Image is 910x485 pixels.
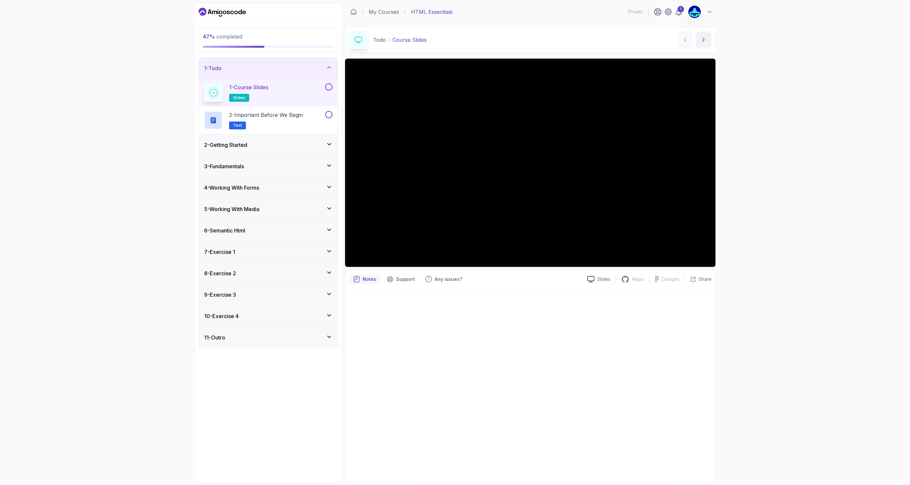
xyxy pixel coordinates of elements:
button: next content [696,32,711,48]
button: 2-Important Before We BeginText [204,111,333,129]
h3: 10 - Exercise 4 [204,312,239,320]
span: completed [203,33,242,40]
h3: 2 - Getting Started [204,141,247,149]
button: previous content [677,32,693,48]
p: Todo [373,36,386,44]
button: 5-Working With Media [199,199,338,220]
button: 4-Working With Forms [199,177,338,198]
p: Notes [362,276,376,283]
button: 8-Exercise 2 [199,263,338,284]
button: Feedback button [421,274,466,284]
img: user profile image [688,6,701,18]
button: 1-Course Slidesslides [204,83,333,102]
p: Support [396,276,415,283]
h3: 5 - Working With Media [204,205,259,213]
p: Share [699,276,711,283]
button: Support button [383,274,419,284]
h3: 3 - Fundamentals [204,162,244,170]
button: 3-Fundamentals [199,156,338,177]
span: Text [233,123,242,128]
button: 9-Exercise 3 [199,284,338,305]
p: Course Slides [392,36,427,44]
a: Dashboard [350,9,357,15]
h3: 4 - Working With Forms [204,184,259,192]
button: Share [685,276,711,283]
a: 1 [675,8,683,16]
h3: 7 - Exercise 1 [204,248,235,256]
a: My Courses [369,8,399,16]
p: Designs [662,276,680,283]
button: user profile image [688,5,713,18]
button: 11-Outro [199,327,338,348]
button: 1-Todo [199,58,338,79]
div: 1 [678,6,684,13]
p: 1 - Course Slides [229,83,268,91]
a: Dashboard [199,7,246,17]
p: Repo [632,276,644,283]
p: Slides [597,276,610,283]
p: HTML Essentials [411,8,453,16]
span: 47 % [203,33,215,40]
h3: 1 - Todo [204,64,222,72]
a: Slides [582,276,616,283]
h3: 11 - Outro [204,334,225,341]
p: Any issues? [435,276,462,283]
p: 7 Points [627,9,643,15]
h3: 8 - Exercise 2 [204,269,236,277]
button: 7-Exercise 1 [199,241,338,262]
span: slides [233,95,245,100]
button: 10-Exercise 4 [199,306,338,327]
button: 6-Semantic Html [199,220,338,241]
p: 2 - Important Before We Begin [229,111,303,119]
h3: 6 - Semantic Html [204,227,245,234]
button: notes button [349,274,380,284]
h3: 9 - Exercise 3 [204,291,236,299]
button: 2-Getting Started [199,134,338,155]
